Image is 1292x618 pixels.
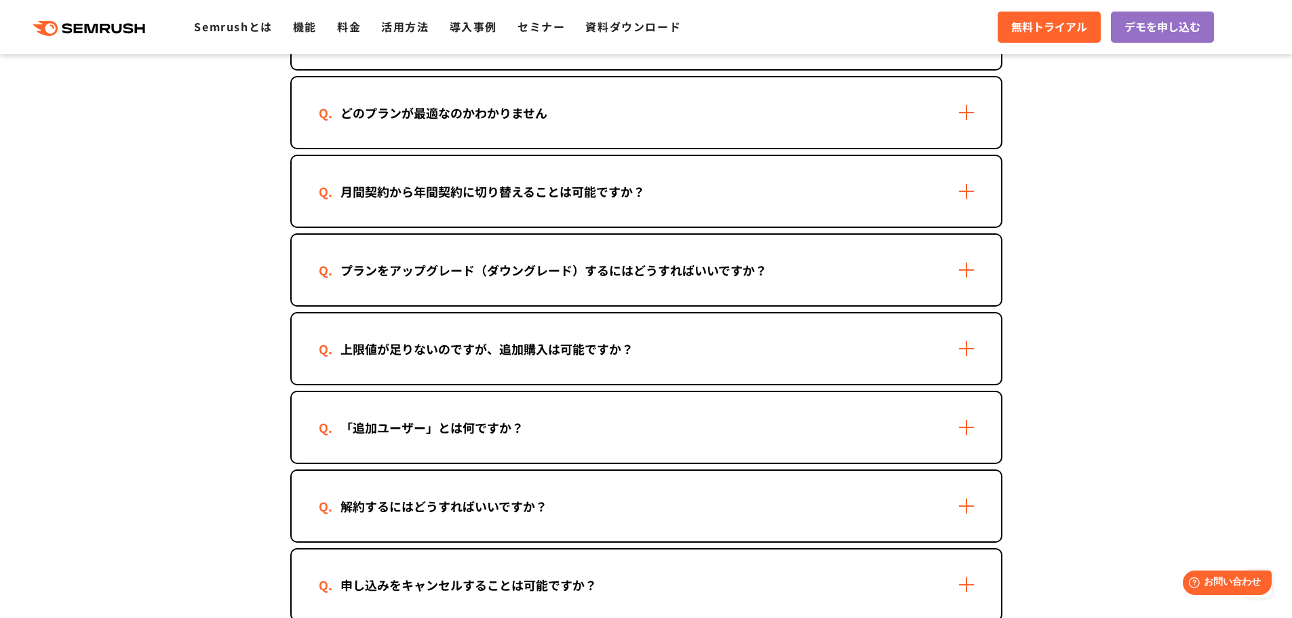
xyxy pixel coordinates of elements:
div: 解約するにはどうすればいいですか？ [319,497,569,516]
div: 上限値が足りないのですが、追加購入は可能ですか？ [319,339,655,359]
div: 月間契約から年間契約に切り替えることは可能ですか？ [319,182,667,201]
span: 無料トライアル [1011,18,1087,36]
span: デモを申し込む [1124,18,1200,36]
a: セミナー [517,18,565,35]
a: 料金 [337,18,361,35]
a: 導入事例 [450,18,497,35]
a: 無料トライアル [998,12,1101,43]
a: 資料ダウンロード [585,18,681,35]
div: 申し込みをキャンセルすることは可能ですか？ [319,575,619,595]
div: 「追加ユーザー」とは何ですか？ [319,418,545,438]
a: 活用方法 [381,18,429,35]
iframe: Help widget launcher [1171,565,1277,603]
a: Semrushとは [194,18,272,35]
div: どのプランが最適なのかわかりません [319,103,569,123]
a: 機能 [293,18,317,35]
a: デモを申し込む [1111,12,1214,43]
div: プランをアップグレード（ダウングレード）するにはどうすればいいですか？ [319,260,789,280]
